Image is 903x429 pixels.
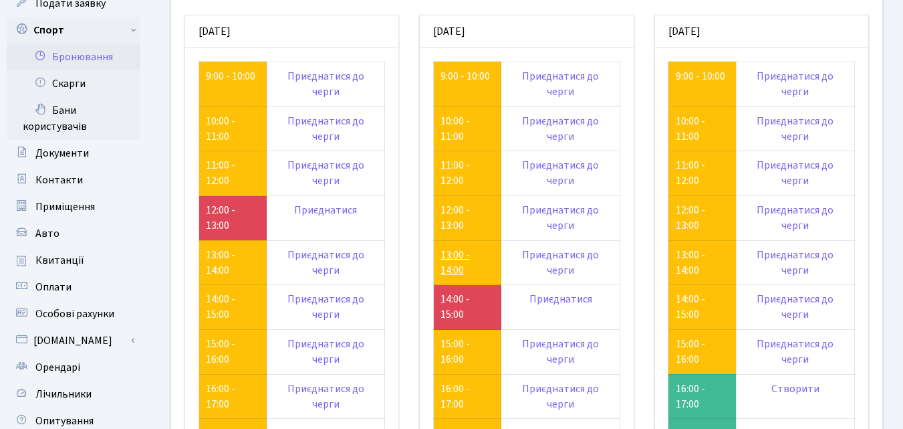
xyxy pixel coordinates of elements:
[7,381,140,408] a: Лічильники
[522,203,599,233] a: Приєднатися до черги
[206,158,235,188] a: 11:00 - 12:00
[522,248,599,278] a: Приєднатися до черги
[35,414,94,428] span: Опитування
[655,15,868,48] div: [DATE]
[35,146,89,161] span: Документи
[35,173,83,187] span: Контакти
[522,69,599,99] a: Приєднатися до черги
[287,381,364,412] a: Приєднатися до черги
[287,248,364,278] a: Приєднатися до черги
[7,167,140,193] a: Контакти
[676,114,705,144] a: 10:00 - 11:00
[440,248,470,278] a: 13:00 - 14:00
[35,199,95,214] span: Приміщення
[757,248,833,278] a: Приєднатися до черги
[668,374,736,419] td: 16:00 - 17:00
[206,114,235,144] a: 10:00 - 11:00
[7,354,140,381] a: Орендарі
[676,203,705,233] a: 12:00 - 13:00
[206,292,235,322] a: 14:00 - 15:00
[287,292,364,322] a: Приєднатися до черги
[7,301,140,327] a: Особові рахунки
[206,69,255,84] a: 9:00 - 10:00
[35,280,72,294] span: Оплати
[35,253,84,268] span: Квитанції
[7,220,140,247] a: Авто
[206,248,235,278] a: 13:00 - 14:00
[440,292,470,322] a: 14:00 - 15:00
[757,158,833,188] a: Приєднатися до черги
[757,69,833,99] a: Приєднатися до черги
[771,381,819,396] a: Створити
[676,292,705,322] a: 14:00 - 15:00
[35,307,114,321] span: Особові рахунки
[522,337,599,367] a: Приєднатися до черги
[7,44,140,70] a: Бронювання
[7,140,140,167] a: Документи
[7,193,140,220] a: Приміщення
[522,158,599,188] a: Приєднатися до черги
[440,203,470,233] a: 12:00 - 13:00
[522,381,599,412] a: Приєднатися до черги
[440,381,470,412] a: 16:00 - 17:00
[7,17,140,44] a: Спорт
[185,15,398,48] div: [DATE]
[7,70,140,97] a: Скарги
[757,114,833,144] a: Приєднатися до черги
[7,247,140,274] a: Квитанції
[206,203,235,233] a: 12:00 - 13:00
[7,274,140,301] a: Оплати
[676,69,725,84] a: 9:00 - 10:00
[7,97,140,140] a: Бани користувачів
[206,337,235,367] a: 15:00 - 16:00
[529,292,592,307] a: Приєднатися
[757,292,833,322] a: Приєднатися до черги
[35,226,59,241] span: Авто
[35,360,80,375] span: Орендарі
[420,15,633,48] div: [DATE]
[287,337,364,367] a: Приєднатися до черги
[440,114,470,144] a: 10:00 - 11:00
[35,387,92,402] span: Лічильники
[676,248,705,278] a: 13:00 - 14:00
[287,114,364,144] a: Приєднатися до черги
[287,69,364,99] a: Приєднатися до черги
[294,203,357,218] a: Приєднатися
[206,381,235,412] a: 16:00 - 17:00
[440,337,470,367] a: 15:00 - 16:00
[757,203,833,233] a: Приєднатися до черги
[676,337,705,367] a: 15:00 - 16:00
[7,327,140,354] a: [DOMAIN_NAME]
[676,158,705,188] a: 11:00 - 12:00
[287,158,364,188] a: Приєднатися до черги
[757,337,833,367] a: Приєднатися до черги
[522,114,599,144] a: Приєднатися до черги
[440,69,490,84] a: 9:00 - 10:00
[440,158,470,188] a: 11:00 - 12:00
